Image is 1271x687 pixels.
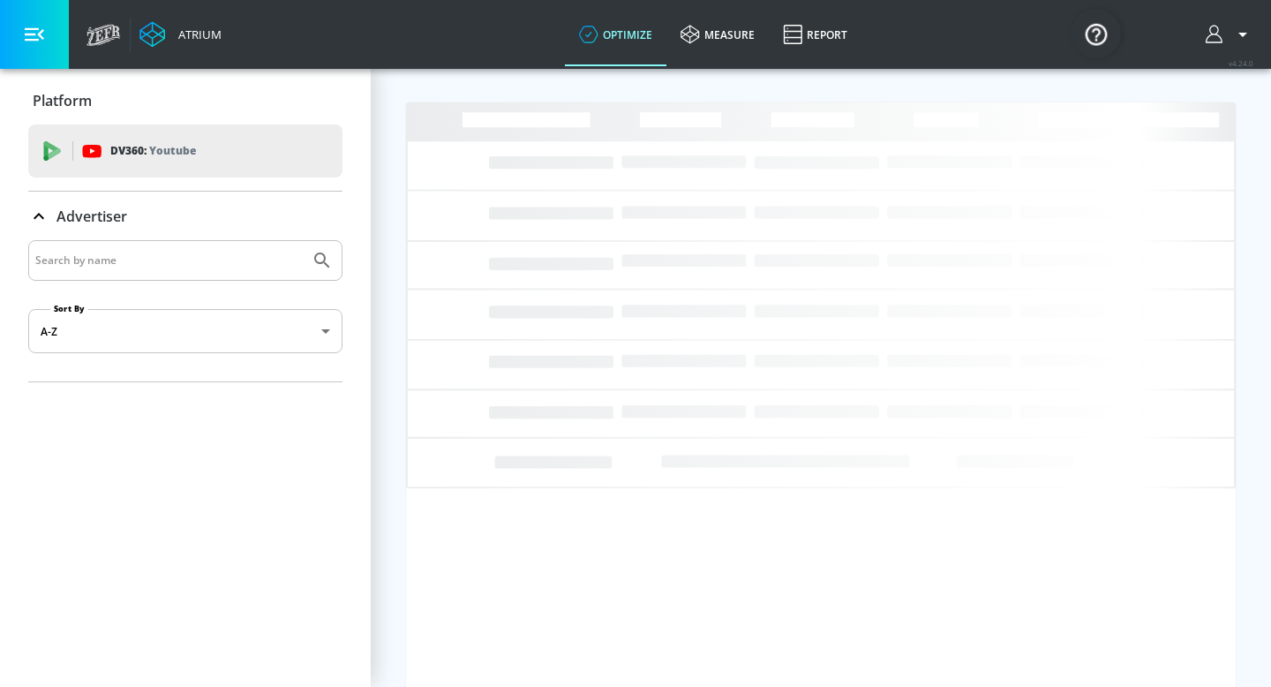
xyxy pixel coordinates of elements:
[149,141,196,160] p: Youtube
[171,26,222,42] div: Atrium
[28,309,342,353] div: A-Z
[139,21,222,48] a: Atrium
[35,249,303,272] input: Search by name
[28,240,342,381] div: Advertiser
[666,3,769,66] a: measure
[28,367,342,381] nav: list of Advertiser
[28,125,342,177] div: DV360: Youtube
[769,3,861,66] a: Report
[565,3,666,66] a: optimize
[1229,58,1253,68] span: v 4.24.0
[110,141,196,161] p: DV360:
[33,91,92,110] p: Platform
[28,192,342,241] div: Advertiser
[50,303,88,314] label: Sort By
[56,207,127,226] p: Advertiser
[1072,9,1121,58] button: Open Resource Center
[28,76,342,125] div: Platform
